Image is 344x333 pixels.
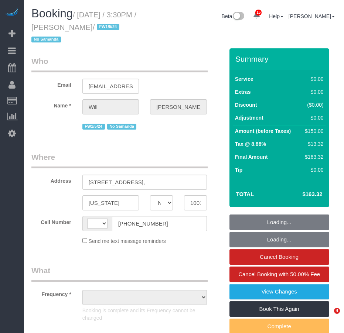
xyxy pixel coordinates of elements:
[235,153,268,161] label: Final Amount
[235,166,243,174] label: Tip
[26,79,77,89] label: Email
[26,99,77,109] label: Name *
[4,7,19,18] img: Automaid Logo
[82,195,139,210] input: City
[235,75,253,83] label: Service
[235,127,291,135] label: Amount (before Taxes)
[107,124,137,130] span: No Samanda
[31,11,136,44] small: / [DATE] / 3:30PM / [PERSON_NAME]
[255,10,262,16] span: 15
[82,99,139,114] input: First Name
[82,307,207,322] p: Booking is complete and its Frequency cannot be changed
[26,288,77,298] label: Frequency *
[280,191,322,198] h4: $163.32
[112,216,207,231] input: Cell Number
[222,13,245,19] a: Beta
[302,153,323,161] div: $163.32
[302,127,323,135] div: $150.00
[31,152,208,168] legend: Where
[302,88,323,96] div: $0.00
[229,301,329,317] a: Book This Again
[31,37,61,42] span: No Samanda
[97,24,119,30] span: FW1/5/24
[235,55,326,63] h3: Summary
[289,13,335,19] a: [PERSON_NAME]
[235,114,263,121] label: Adjustment
[236,191,254,197] strong: Total
[269,13,283,19] a: Help
[249,7,264,24] a: 15
[82,124,105,130] span: FW1/5/24
[238,271,320,277] span: Cancel Booking with 50.00% Fee
[235,101,257,109] label: Discount
[302,75,323,83] div: $0.00
[31,7,73,20] span: Booking
[26,175,77,185] label: Address
[302,166,323,174] div: $0.00
[235,140,266,148] label: Tax @ 8.88%
[235,88,251,96] label: Extras
[89,238,166,244] span: Send me text message reminders
[302,140,323,148] div: $13.32
[229,267,329,282] a: Cancel Booking with 50.00% Fee
[31,56,208,72] legend: Who
[302,101,323,109] div: ($0.00)
[229,249,329,265] a: Cancel Booking
[334,308,340,314] span: 4
[82,79,139,94] input: Email
[319,308,337,326] iframe: Intercom live chat
[229,284,329,299] a: View Changes
[150,99,207,114] input: Last Name
[232,12,244,21] img: New interface
[184,195,207,210] input: Zip Code
[302,114,323,121] div: $0.00
[31,265,208,282] legend: What
[26,216,77,226] label: Cell Number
